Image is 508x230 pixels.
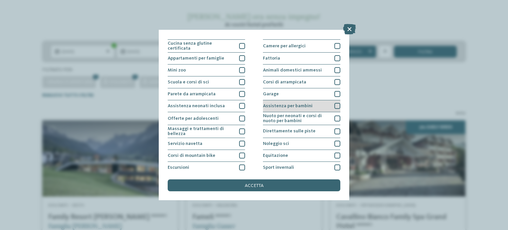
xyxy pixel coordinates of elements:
[168,165,189,170] span: Escursioni
[168,104,225,108] span: Assistenza neonati inclusa
[168,56,224,61] span: Appartamenti per famiglie
[168,153,215,158] span: Corsi di mountain bike
[245,183,264,188] span: accetta
[263,92,279,96] span: Garage
[168,41,235,51] span: Cucina senza glutine certificata
[263,80,306,84] span: Corsi di arrampicata
[263,165,294,170] span: Sport invernali
[263,68,322,72] span: Animali domestici ammessi
[263,44,306,48] span: Camere per allergici
[168,126,235,136] span: Massaggi e trattamenti di bellezza
[263,56,280,61] span: Fattoria
[168,80,209,84] span: Scuola e corsi di sci
[263,141,289,146] span: Noleggio sci
[263,153,288,158] span: Equitazione
[263,104,313,108] span: Assistenza per bambini
[263,114,330,123] span: Nuoto per neonati e corsi di nuoto per bambini
[168,116,219,121] span: Offerte per adolescenti
[168,92,216,96] span: Parete da arrampicata
[263,129,316,133] span: Direttamente sulle piste
[168,68,186,72] span: Mini zoo
[168,141,202,146] span: Servizio navetta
